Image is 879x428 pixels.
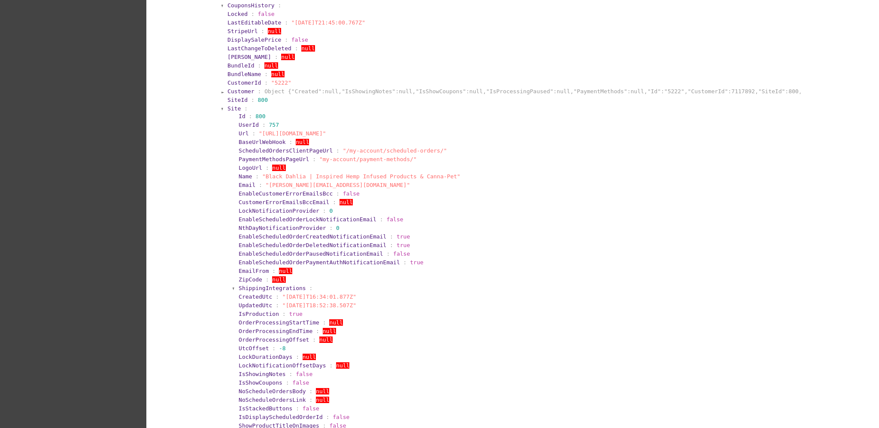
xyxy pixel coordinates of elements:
[239,233,386,240] span: EnableScheduledOrderCreatedNotificationEmail
[390,242,393,248] span: :
[258,62,261,69] span: :
[239,173,252,180] span: Name
[266,182,410,188] span: "[PERSON_NAME][EMAIL_ADDRESS][DOMAIN_NAME]"
[343,190,360,197] span: false
[239,276,262,283] span: ZipCode
[251,11,255,17] span: :
[289,139,292,145] span: :
[259,182,262,188] span: :
[323,319,326,326] span: :
[255,173,259,180] span: :
[239,379,282,386] span: IsShowCoupons
[239,414,323,420] span: IsDisplayScheduledOrderId
[279,268,292,274] span: null
[278,2,281,9] span: :
[386,251,390,257] span: :
[227,105,241,112] span: Site
[282,302,356,309] span: "[DATE]T18:52:38.507Z"
[239,208,319,214] span: LockNotificationProvider
[329,319,343,326] span: null
[239,122,259,128] span: UserId
[269,122,279,128] span: 757
[264,62,278,69] span: null
[309,388,312,394] span: :
[258,88,261,95] span: :
[333,199,336,205] span: :
[336,362,349,369] span: null
[312,336,316,343] span: :
[227,79,261,86] span: CustomerId
[239,242,386,248] span: EnableScheduledOrderDeletedNotificationEmail
[239,130,249,137] span: Url
[271,79,291,86] span: "5222"
[282,293,356,300] span: "[DATE]T16:34:01.877Z"
[264,79,268,86] span: :
[397,233,410,240] span: true
[316,328,319,334] span: :
[329,362,333,369] span: :
[403,259,407,266] span: :
[271,71,285,77] span: null
[292,379,309,386] span: false
[323,208,326,214] span: :
[303,405,319,412] span: false
[339,199,353,205] span: null
[291,37,308,43] span: false
[276,302,279,309] span: :
[244,105,248,112] span: :
[329,208,333,214] span: 0
[319,156,417,162] span: "my-account/payment-methods/"
[275,54,278,60] span: :
[386,216,403,223] span: false
[319,336,333,343] span: null
[227,62,255,69] span: BundleId
[272,345,276,352] span: :
[261,28,264,34] span: :
[380,216,383,223] span: :
[282,311,286,317] span: :
[272,276,285,283] span: null
[268,28,281,34] span: null
[239,345,269,352] span: UtcOffset
[262,122,266,128] span: :
[239,285,306,291] span: ShippingIntegrations
[309,285,312,291] span: :
[239,336,309,343] span: OrderProcessingOffset
[285,19,288,26] span: :
[252,130,255,137] span: :
[397,242,410,248] span: true
[255,113,265,119] span: 800
[316,397,329,403] span: null
[296,139,309,145] span: null
[239,156,309,162] span: PaymentMethodsPageUrl
[239,259,400,266] span: EnableScheduledOrderPaymentAuthNotificationEmail
[295,45,298,52] span: :
[227,88,255,95] span: Customer
[309,397,312,403] span: :
[301,45,315,52] span: null
[239,268,269,274] span: EmailFrom
[276,293,279,300] span: :
[239,113,246,119] span: Id
[316,388,329,394] span: null
[227,54,271,60] span: [PERSON_NAME]
[239,328,312,334] span: OrderProcessingEndTime
[239,371,286,377] span: IsShowingNotes
[390,233,393,240] span: :
[286,379,289,386] span: :
[264,71,268,77] span: :
[296,405,299,412] span: :
[227,19,281,26] span: LastEditableDate
[336,225,339,231] span: 0
[251,97,255,103] span: :
[329,225,333,231] span: :
[259,130,326,137] span: "[URL][DOMAIN_NAME]"
[289,311,302,317] span: true
[239,405,292,412] span: IsStackedButtons
[227,28,258,34] span: StripeUrl
[272,268,276,274] span: :
[262,173,461,180] span: "Black Dahlia | Inspired Hemp Infused Products & Canna-Pet"
[227,71,261,77] span: BundleName
[239,397,306,403] span: NoScheduleOrdersLink
[239,190,333,197] span: EnableCustomerErrorEmailsBcc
